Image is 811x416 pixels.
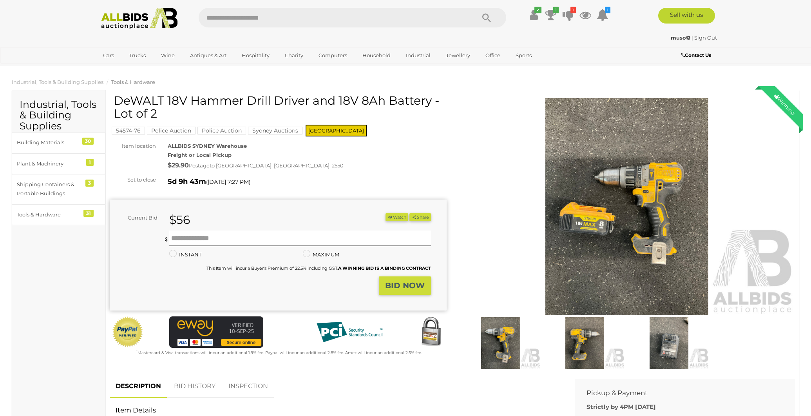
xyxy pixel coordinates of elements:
[303,250,339,259] label: MAXIMUM
[124,49,151,62] a: Trucks
[85,180,94,187] div: 3
[545,317,625,369] img: DeWALT 18V Hammer Drill Driver and 18V 8Ah Battery - Lot of 2
[441,49,475,62] a: Jewellery
[306,125,367,136] span: [GEOGRAPHIC_DATA]
[534,7,541,13] i: ✔
[98,49,119,62] a: Cars
[767,86,803,122] div: Winning
[169,316,263,348] img: eWAY Payment Gateway
[12,79,103,85] a: Industrial, Tools & Building Supplies
[98,62,164,75] a: [GEOGRAPHIC_DATA]
[671,35,692,41] a: muso
[386,213,408,222] li: Watch this item
[528,8,539,22] a: ✔
[116,407,557,414] h2: Item Details
[467,8,506,27] button: Search
[401,49,436,62] a: Industrial
[12,204,105,225] a: Tools & Hardware 31
[17,138,81,147] div: Building Materials
[17,180,81,198] div: Shipping Containers & Portable Buildings
[168,160,447,171] div: Postage
[681,51,713,60] a: Contact Us
[208,178,249,185] span: [DATE] 7:27 PM
[12,132,105,153] a: Building Materials 30
[587,389,772,397] h2: Pickup & Payment
[168,177,206,186] strong: 5d 9h 43m
[385,281,425,290] strong: BID NOW
[169,250,201,259] label: INSTANT
[280,49,308,62] a: Charity
[136,350,422,355] small: Mastercard & Visa transactions will incur an additional 1.9% fee. Paypal will incur an additional...
[313,49,352,62] a: Computers
[545,8,557,22] a: 1
[97,8,182,29] img: Allbids.com.au
[20,99,98,132] h2: Industrial, Tools & Building Supplies
[510,49,537,62] a: Sports
[357,49,396,62] a: Household
[458,98,795,315] img: DeWALT 18V Hammer Drill Driver and 18V 8Ah Battery - Lot of 2
[460,317,541,369] img: DeWALT 18V Hammer Drill Driver and 18V 8Ah Battery - Lot of 2
[17,210,81,219] div: Tools & Hardware
[185,49,232,62] a: Antiques & Art
[681,52,711,58] b: Contact Us
[112,127,145,134] a: 54574-76
[237,49,275,62] a: Hospitality
[168,162,189,169] strong: $29.90
[114,94,445,120] h1: DeWALT 18V Hammer Drill Driver and 18V 8Ah Battery - Lot of 2
[671,35,690,41] strong: muso
[168,152,232,158] strong: Freight or Local Pickup
[605,7,610,13] i: 1
[379,276,431,295] button: BID NOW
[206,265,431,271] small: This Item will incur a Buyer's Premium of 22.5% including GST.
[82,138,94,145] div: 30
[12,153,105,174] a: Plant & Machinery 1
[104,142,162,151] div: Item location
[310,316,389,348] img: PCI DSS compliant
[168,143,247,149] strong: ALLBIDS SYDNEY Warehouse
[338,265,431,271] b: A WINNING BID IS A BINDING CONTRACT
[570,7,576,13] i: 1
[104,175,162,184] div: Set to close
[248,127,302,134] a: Sydney Auctions
[597,8,608,22] a: 1
[147,127,196,134] a: Police Auction
[210,162,344,169] span: to [GEOGRAPHIC_DATA], [GEOGRAPHIC_DATA], 2550
[658,8,715,24] a: Sell with us
[206,179,250,185] span: ( )
[156,49,180,62] a: Wine
[409,213,431,222] button: Share
[480,49,505,62] a: Office
[83,210,94,217] div: 31
[223,375,274,398] a: INSPECTION
[12,174,105,204] a: Shipping Containers & Portable Buildings 3
[112,316,144,348] img: Official PayPal Seal
[415,316,447,348] img: Secured by Rapid SSL
[629,317,709,369] img: DeWALT 18V Hammer Drill Driver and 18V 8Ah Battery - Lot of 2
[17,159,81,168] div: Plant & Machinery
[86,159,94,166] div: 1
[587,403,656,411] b: Strictly by 4PM [DATE]
[110,375,167,398] a: DESCRIPTION
[168,375,221,398] a: BID HISTORY
[692,35,693,41] span: |
[694,35,717,41] a: Sign Out
[197,127,246,134] a: Police Auction
[111,79,155,85] a: Tools & Hardware
[169,213,190,227] strong: $56
[553,7,559,13] i: 1
[110,213,163,222] div: Current Bid
[562,8,574,22] a: 1
[386,213,408,222] button: Watch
